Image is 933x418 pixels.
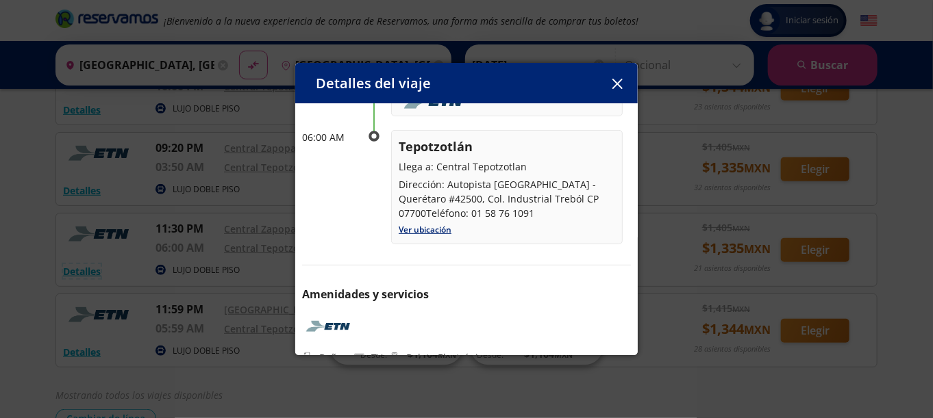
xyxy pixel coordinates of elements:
[371,350,382,365] p: TV
[399,224,451,235] a: Ver ubicación
[302,316,357,337] img: ETN
[399,159,615,174] p: Llega a: Central Tepotzotlan
[319,350,347,365] p: Baños
[302,130,357,144] p: 06:00 AM
[399,138,615,156] p: Tepotzotlán
[399,177,615,220] p: Dirección: Autopista [GEOGRAPHIC_DATA] - Querétaro #42500, Col. Industrial Treból CP 07700Teléfon...
[406,350,488,365] p: Boleto Electrónico
[302,286,631,302] p: Amenidades y servicios
[316,73,431,94] p: Detalles del viaje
